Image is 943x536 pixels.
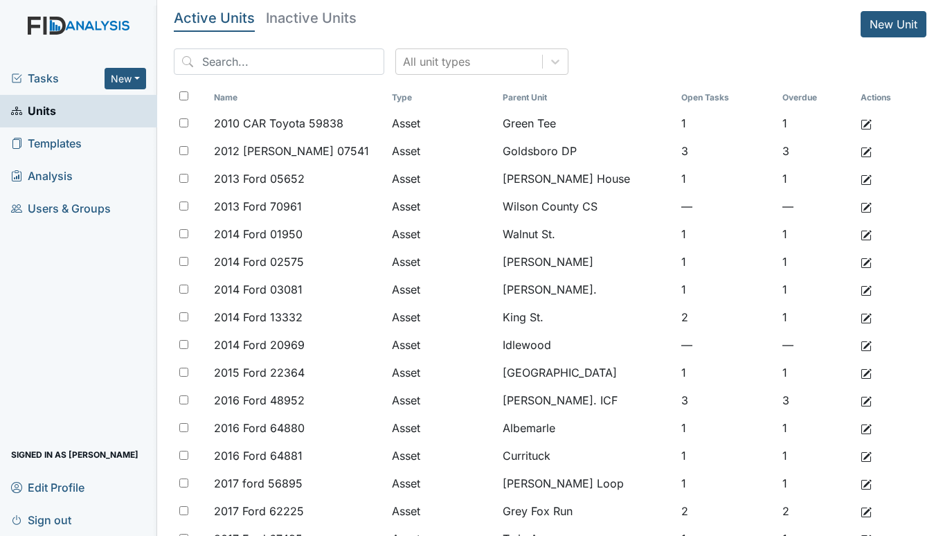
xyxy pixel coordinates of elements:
td: Asset [386,386,497,414]
td: 1 [676,220,777,248]
td: 1 [777,442,855,470]
td: 3 [676,386,777,414]
td: 2 [676,497,777,525]
th: Toggle SortBy [777,86,855,109]
td: 1 [676,414,777,442]
td: 1 [777,165,855,193]
td: Asset [386,470,497,497]
td: Currituck [497,442,676,470]
input: Search... [174,48,384,75]
td: Walnut St. [497,220,676,248]
td: [GEOGRAPHIC_DATA] [497,359,676,386]
td: 1 [777,470,855,497]
td: Asset [386,331,497,359]
td: [PERSON_NAME]. [497,276,676,303]
td: 1 [777,248,855,276]
td: Green Tee [497,109,676,137]
td: Asset [386,109,497,137]
td: 1 [676,276,777,303]
td: 1 [777,303,855,331]
span: 2015 Ford 22364 [214,364,305,381]
th: Toggle SortBy [386,86,497,109]
h5: Active Units [174,11,255,25]
td: Asset [386,193,497,220]
span: 2016 Ford 48952 [214,392,305,409]
td: Asset [386,165,497,193]
td: Asset [386,276,497,303]
td: 3 [676,137,777,165]
td: 1 [676,470,777,497]
td: Asset [386,359,497,386]
td: Asset [386,414,497,442]
span: Analysis [11,166,73,187]
td: — [676,193,777,220]
td: 1 [676,248,777,276]
div: All unit types [403,53,470,70]
span: Edit Profile [11,476,84,498]
span: 2014 Ford 01950 [214,226,303,242]
td: Albemarle [497,414,676,442]
td: — [777,331,855,359]
span: 2014 Ford 02575 [214,253,304,270]
td: Asset [386,137,497,165]
a: Tasks [11,70,105,87]
span: Sign out [11,509,71,530]
span: Units [11,100,56,122]
td: [PERSON_NAME] Loop [497,470,676,497]
td: Asset [386,497,497,525]
td: 2 [777,497,855,525]
span: 2012 [PERSON_NAME] 07541 [214,143,369,159]
span: 2010 CAR Toyota 59838 [214,115,343,132]
td: Grey Fox Run [497,497,676,525]
input: Toggle All Rows Selected [179,91,188,100]
td: Asset [386,303,497,331]
td: [PERSON_NAME] House [497,165,676,193]
td: Goldsboro DP [497,137,676,165]
h5: Inactive Units [266,11,357,25]
td: Asset [386,442,497,470]
td: [PERSON_NAME] [497,248,676,276]
td: 1 [777,220,855,248]
span: Signed in as [PERSON_NAME] [11,444,138,465]
span: 2017 Ford 62225 [214,503,304,519]
td: 3 [777,137,855,165]
th: Toggle SortBy [676,86,777,109]
td: Asset [386,220,497,248]
th: Toggle SortBy [208,86,387,109]
td: 3 [777,386,855,414]
span: 2013 Ford 70961 [214,198,302,215]
td: 1 [777,109,855,137]
td: 1 [777,414,855,442]
td: 1 [676,165,777,193]
span: 2014 Ford 03081 [214,281,303,298]
td: Asset [386,248,497,276]
td: 1 [676,359,777,386]
span: 2016 Ford 64881 [214,447,303,464]
td: 1 [777,276,855,303]
td: — [777,193,855,220]
span: 2017 ford 56895 [214,475,303,492]
button: New [105,68,146,89]
td: Wilson County CS [497,193,676,220]
td: 1 [676,442,777,470]
td: 1 [777,359,855,386]
td: 1 [676,109,777,137]
a: New Unit [861,11,926,37]
th: Actions [855,86,924,109]
span: 2013 Ford 05652 [214,170,305,187]
td: Idlewood [497,331,676,359]
span: Users & Groups [11,198,111,220]
span: Templates [11,133,82,154]
span: 2014 Ford 20969 [214,337,305,353]
td: — [676,331,777,359]
td: 2 [676,303,777,331]
td: King St. [497,303,676,331]
td: [PERSON_NAME]. ICF [497,386,676,414]
span: 2014 Ford 13332 [214,309,303,325]
span: 2016 Ford 64880 [214,420,305,436]
th: Toggle SortBy [497,86,676,109]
